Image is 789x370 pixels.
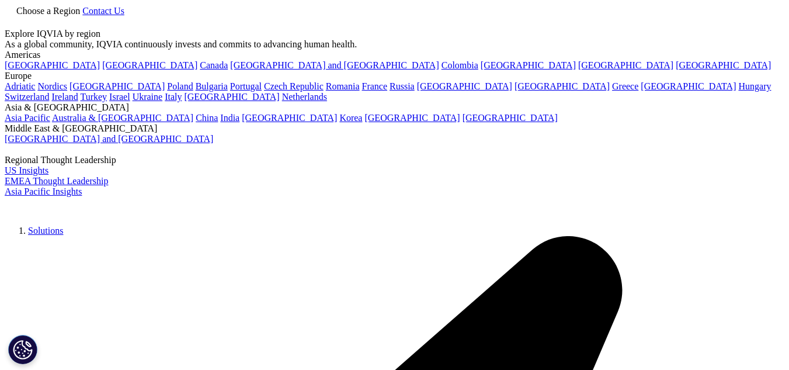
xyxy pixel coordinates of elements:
[242,113,337,123] a: [GEOGRAPHIC_DATA]
[5,123,784,134] div: Middle East & [GEOGRAPHIC_DATA]
[102,60,197,70] a: [GEOGRAPHIC_DATA]
[69,81,165,91] a: [GEOGRAPHIC_DATA]
[230,81,262,91] a: Portugal
[184,92,279,102] a: [GEOGRAPHIC_DATA]
[5,134,213,144] a: [GEOGRAPHIC_DATA] and [GEOGRAPHIC_DATA]
[52,113,193,123] a: Australia & [GEOGRAPHIC_DATA]
[339,113,362,123] a: Korea
[109,92,130,102] a: Israel
[390,81,415,91] a: Russia
[5,92,49,102] a: Switzerland
[515,81,610,91] a: [GEOGRAPHIC_DATA]
[5,165,48,175] a: US Insights
[417,81,512,91] a: [GEOGRAPHIC_DATA]
[8,335,37,364] button: Cookies Settings
[220,113,239,123] a: India
[5,60,100,70] a: [GEOGRAPHIC_DATA]
[165,92,182,102] a: Italy
[5,155,784,165] div: Regional Thought Leadership
[230,60,439,70] a: [GEOGRAPHIC_DATA] and [GEOGRAPHIC_DATA]
[5,50,784,60] div: Americas
[362,81,388,91] a: France
[133,92,163,102] a: Ukraine
[16,6,80,16] span: Choose a Region
[5,81,35,91] a: Adriatic
[37,81,67,91] a: Nordics
[196,81,228,91] a: Bulgaria
[200,60,228,70] a: Canada
[5,186,82,196] a: Asia Pacific Insights
[5,113,50,123] a: Asia Pacific
[51,92,78,102] a: Ireland
[364,113,460,123] a: [GEOGRAPHIC_DATA]
[167,81,193,91] a: Poland
[82,6,124,16] a: Contact Us
[264,81,324,91] a: Czech Republic
[5,39,784,50] div: As a global community, IQVIA continuously invests and commits to advancing human health.
[578,60,673,70] a: [GEOGRAPHIC_DATA]
[5,29,784,39] div: Explore IQVIA by region
[612,81,638,91] a: Greece
[738,81,771,91] a: Hungary
[282,92,327,102] a: Netherlands
[5,102,784,113] div: Asia & [GEOGRAPHIC_DATA]
[463,113,558,123] a: [GEOGRAPHIC_DATA]
[5,176,108,186] a: EMEA Thought Leadership
[5,71,784,81] div: Europe
[481,60,576,70] a: [GEOGRAPHIC_DATA]
[5,197,98,214] img: IQVIA Healthcare Information Technology and Pharma Clinical Research Company
[326,81,360,91] a: Romania
[641,81,736,91] a: [GEOGRAPHIC_DATA]
[196,113,218,123] a: China
[80,92,107,102] a: Turkey
[28,226,63,236] a: Solutions
[442,60,478,70] a: Colombia
[676,60,771,70] a: [GEOGRAPHIC_DATA]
